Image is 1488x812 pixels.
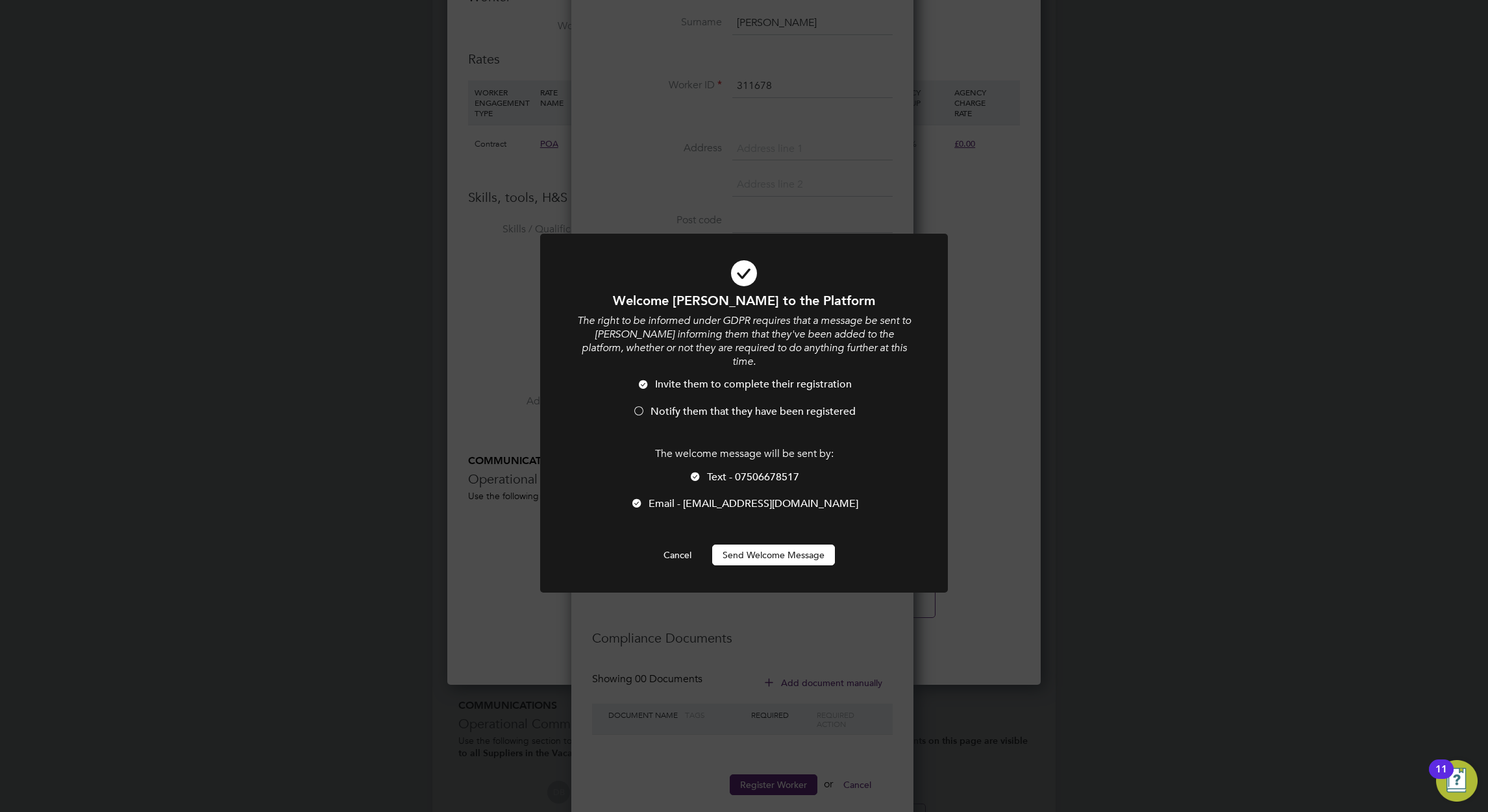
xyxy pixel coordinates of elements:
h1: Welcome [PERSON_NAME] to the Platform [575,292,913,309]
button: Cancel [653,545,702,565]
button: Open Resource Center, 11 new notifications [1436,760,1478,802]
span: Email - [EMAIL_ADDRESS][DOMAIN_NAME] [649,497,858,510]
button: Send Welcome Message [712,545,835,565]
i: The right to be informed under GDPR requires that a message be sent to [PERSON_NAME] informing th... [577,314,911,367]
span: Invite them to complete their registration [655,378,852,391]
span: Notify them that they have been registered [651,405,856,418]
div: 11 [1435,769,1447,786]
span: Text - 07506678517 [707,471,799,484]
p: The welcome message will be sent by: [575,447,913,461]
